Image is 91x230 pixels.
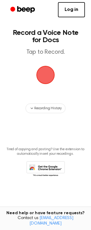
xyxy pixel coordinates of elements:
[36,66,55,84] img: Beep Logo
[6,4,40,16] a: Beep
[5,147,86,156] p: Tired of copying and pasting? Use the extension to automatically insert your recordings.
[4,216,87,226] span: Contact us
[25,103,66,113] button: Recording History
[58,2,85,17] a: Log in
[11,29,80,44] h1: Record a Voice Note for Docs
[34,106,62,111] span: Recording History
[11,49,80,56] p: Tap to Record.
[29,216,73,226] a: [EMAIL_ADDRESS][DOMAIN_NAME]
